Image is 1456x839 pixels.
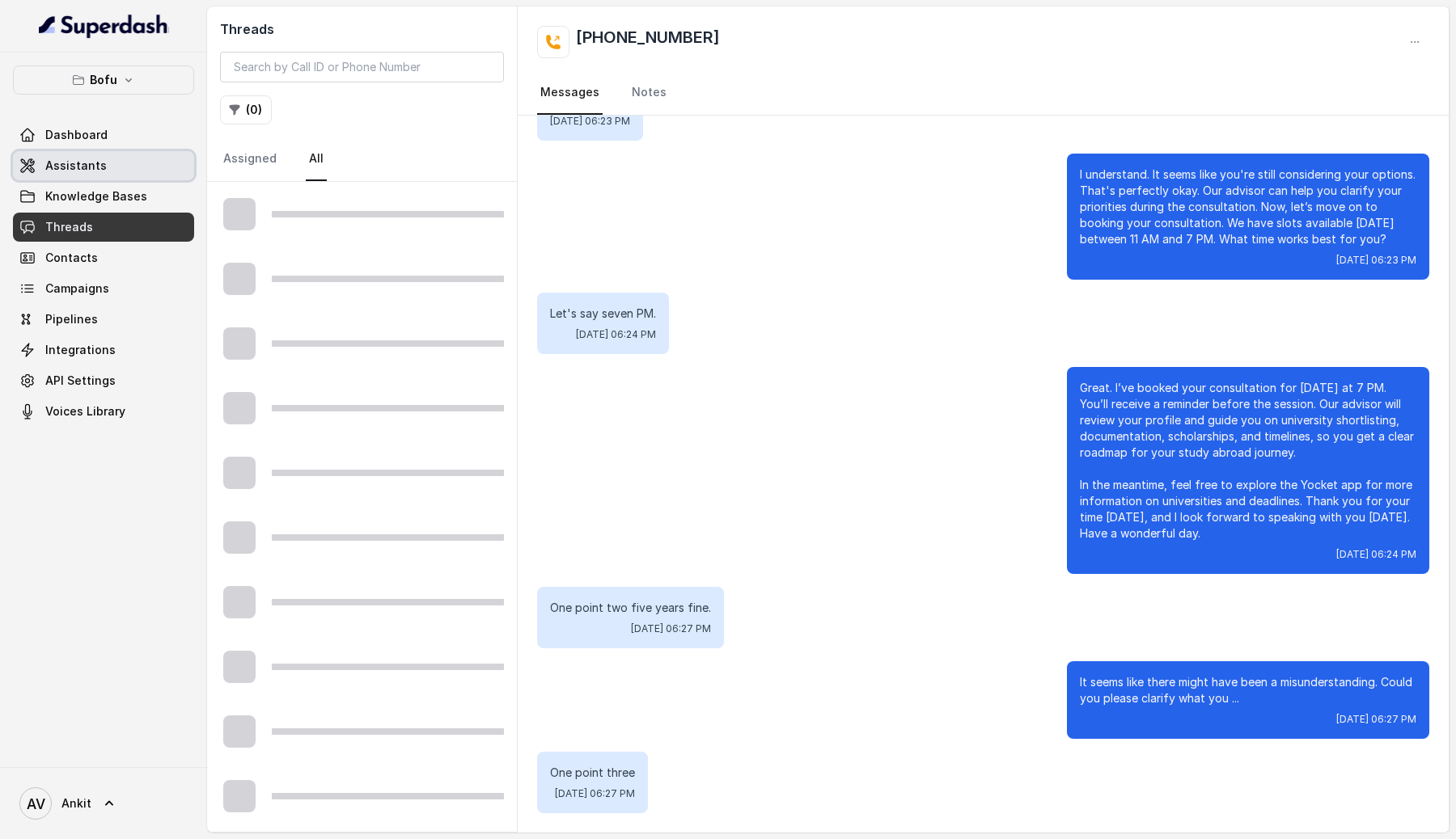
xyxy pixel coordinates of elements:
[13,120,194,150] a: Dashboard
[1336,254,1416,267] span: [DATE] 06:23 PM
[13,274,194,303] a: Campaigns
[550,306,656,322] p: Let's say seven PM.
[13,151,194,180] a: Assistants
[537,71,1429,115] nav: Tabs
[13,335,194,365] a: Integrations
[220,95,272,124] button: (0)
[45,403,125,419] span: Voices Library
[220,137,504,181] nav: Tabs
[550,115,630,128] span: [DATE] 06:23 PM
[45,311,98,327] span: Pipelines
[45,373,116,389] span: API Settings
[1336,713,1416,726] span: [DATE] 06:27 PM
[27,795,45,812] text: AV
[45,219,93,235] span: Threads
[45,250,98,266] span: Contacts
[45,158,107,174] span: Assistants
[90,70,117,90] p: Bofu
[555,787,635,800] span: [DATE] 06:27 PM
[45,342,116,358] span: Integrations
[13,243,194,272] a: Contacts
[631,622,711,635] span: [DATE] 06:27 PM
[1080,674,1416,706] p: It seems like there might have been a misunderstanding. Could you please clarify what you ...
[45,188,147,204] span: Knowledge Bases
[220,19,504,39] h2: Threads
[550,765,635,781] p: One point three
[576,26,720,58] h2: [PHONE_NUMBER]
[13,781,194,826] a: Ankit
[576,328,656,341] span: [DATE] 06:24 PM
[306,137,327,181] a: All
[13,65,194,95] button: Bofu
[1080,380,1416,542] p: Great. I’ve booked your consultation for [DATE] at 7 PM. You’ll receive a reminder before the ses...
[220,137,280,181] a: Assigned
[39,13,169,39] img: light.svg
[45,280,109,297] span: Campaigns
[13,305,194,334] a: Pipelines
[629,71,670,115] a: Notes
[220,52,504,82] input: Search by Call ID or Phone Number
[61,795,91,812] span: Ankit
[537,71,603,115] a: Messages
[550,600,711,616] p: One point two five years fine.
[13,213,194,242] a: Threads
[13,182,194,211] a: Knowledge Bases
[13,397,194,426] a: Voices Library
[1080,167,1416,247] p: I understand. It seems like you're still considering your options. That's perfectly okay. Our adv...
[13,366,194,395] a: API Settings
[45,127,108,143] span: Dashboard
[1336,548,1416,561] span: [DATE] 06:24 PM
